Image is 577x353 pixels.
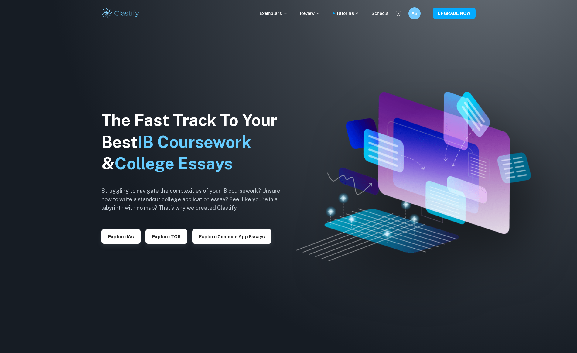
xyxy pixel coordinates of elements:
[393,8,404,19] button: Help and Feedback
[101,233,141,239] a: Explore IAs
[300,10,321,17] p: Review
[101,229,141,244] button: Explore IAs
[371,10,388,17] a: Schools
[433,8,476,19] button: UPGRADE NOW
[408,7,421,19] button: AB
[101,7,140,19] img: Clastify logo
[192,229,271,244] button: Explore Common App essays
[260,10,288,17] p: Exemplars
[145,229,187,244] button: Explore TOK
[336,10,359,17] a: Tutoring
[101,187,290,212] h6: Struggling to navigate the complexities of your IB coursework? Unsure how to write a standout col...
[114,154,233,173] span: College Essays
[138,132,251,151] span: IB Coursework
[101,109,290,175] h1: The Fast Track To Your Best &
[411,10,418,17] h6: AB
[192,233,271,239] a: Explore Common App essays
[296,92,531,261] img: Clastify hero
[145,233,187,239] a: Explore TOK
